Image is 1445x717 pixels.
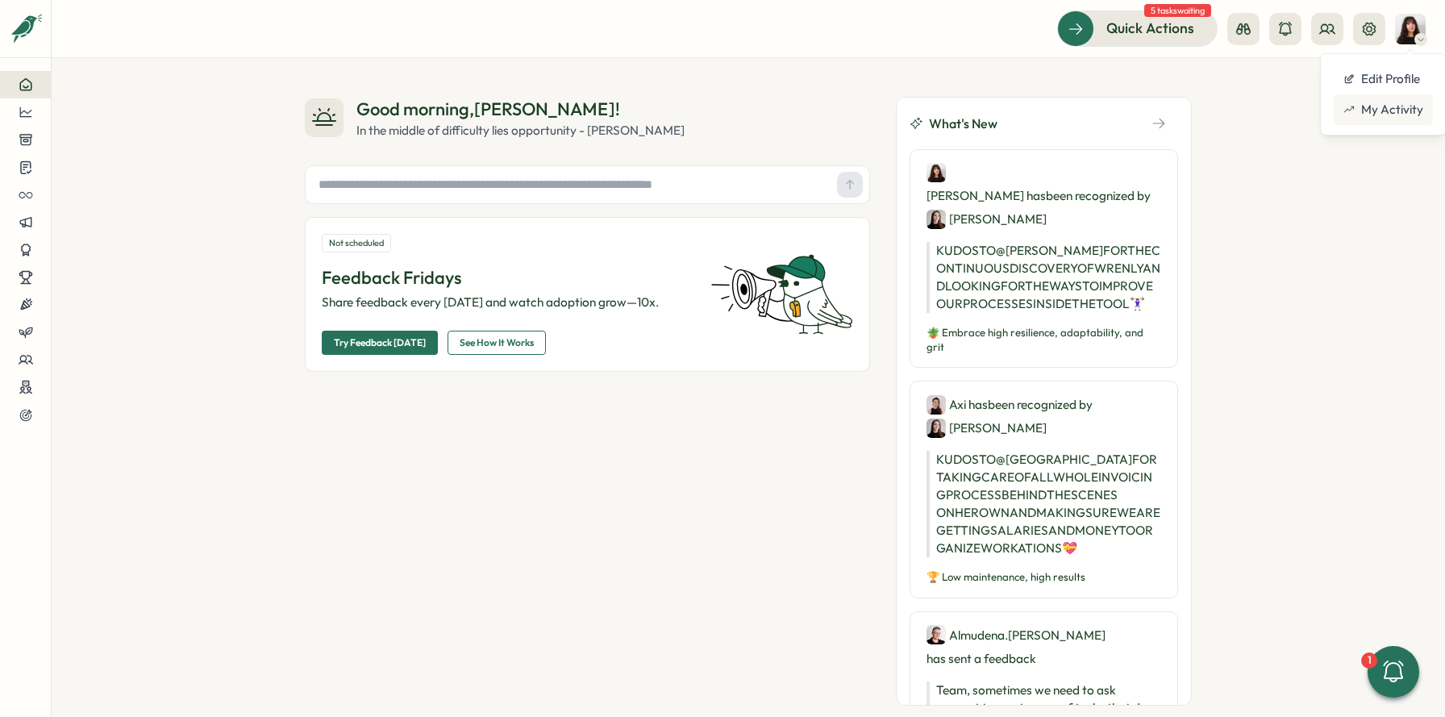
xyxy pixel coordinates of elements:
[927,394,1161,438] div: Axi has been recognized by
[927,242,1161,313] p: KUDOS TO @[PERSON_NAME] FOR THE CONTINUOUS DISCOVERY OF WRENLY AND LOOKING FOR THE WAYS TO IMPROV...
[927,163,946,182] img: Kelly Rosa
[927,209,1047,229] div: [PERSON_NAME]
[927,570,1161,585] p: 🏆 Low maintenance, high results
[927,625,1106,645] div: Almudena.[PERSON_NAME]
[927,395,946,415] img: Axi Molnar
[1343,70,1423,88] div: Edit Profile
[1361,652,1377,669] div: 1
[929,114,997,134] span: What's New
[1334,64,1433,94] a: Edit Profile
[322,331,438,355] button: Try Feedback [DATE]
[356,122,685,140] div: In the middle of difficulty lies opportunity - [PERSON_NAME]
[927,419,946,438] img: Elena Ladushyna
[927,418,1047,438] div: [PERSON_NAME]
[356,97,685,122] div: Good morning , [PERSON_NAME] !
[1057,10,1218,46] button: Quick Actions
[322,294,691,311] p: Share feedback every [DATE] and watch adoption grow—10x.
[927,625,946,644] img: Almudena.bernardos
[1343,101,1423,119] div: My Activity
[927,625,1161,669] div: has sent a feedback
[927,451,1161,557] p: KUDOS TO @[GEOGRAPHIC_DATA] FOR TAKING CARE OF ALL WHOLE INVOICING PROCESS BEHIND THE SCENES ON H...
[1334,94,1433,125] a: My Activity
[927,326,1161,354] p: 🪴 Embrace high resilience, adaptability, and grit
[1368,646,1419,698] button: 1
[927,163,1161,229] div: [PERSON_NAME] has been recognized by
[334,331,426,354] span: Try Feedback [DATE]
[448,331,546,355] button: See How It Works
[1144,4,1211,17] span: 5 tasks waiting
[322,234,391,252] div: Not scheduled
[1395,14,1426,44] img: Kelly Rosa
[322,265,691,290] p: Feedback Fridays
[460,331,534,354] span: See How It Works
[927,210,946,229] img: Elena Ladushyna
[1106,18,1194,39] span: Quick Actions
